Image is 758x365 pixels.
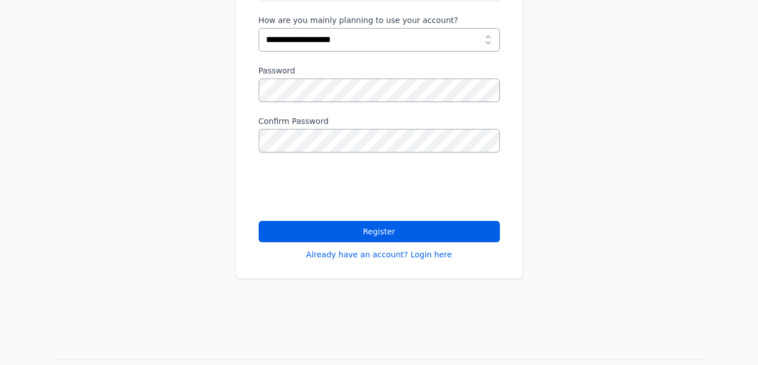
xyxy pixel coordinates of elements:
label: Confirm Password [259,115,500,127]
a: Already have an account? Login here [306,249,452,260]
button: Register [259,221,500,242]
iframe: reCAPTCHA [259,166,429,210]
label: Password [259,65,500,76]
label: How are you mainly planning to use your account? [259,15,500,26]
